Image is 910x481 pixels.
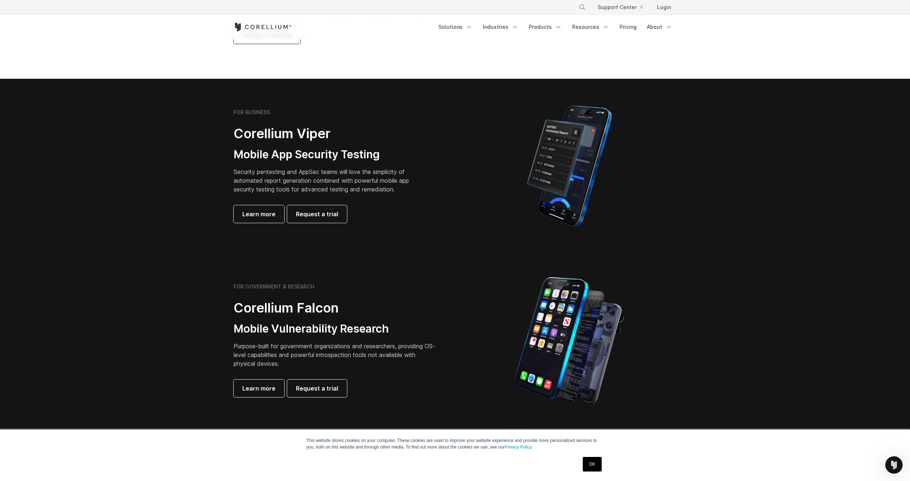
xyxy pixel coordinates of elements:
a: Learn more [234,205,284,223]
a: Products [524,20,566,34]
a: Pricing [615,20,641,34]
p: Purpose-built for government organizations and researchers, providing OS-level capabilities and p... [234,342,438,368]
a: Request a trial [287,205,347,223]
div: Navigation Menu [434,20,677,34]
a: Industries [479,20,523,34]
h6: FOR BUSINESS [234,109,270,116]
a: Request a trial [287,380,347,397]
h2: Corellium Viper [234,125,420,142]
a: About [643,20,677,34]
a: Corellium Home [234,23,292,31]
img: iPhone model separated into the mechanics used to build the physical device. [515,276,624,404]
p: Security pentesting and AppSec teams will love the simplicity of automated report generation comb... [234,167,420,194]
a: Support Center [592,1,648,14]
a: Privacy Policy. [505,445,533,450]
a: Learn more [234,380,284,397]
p: This website stores cookies on your computer. These cookies are used to improve your website expe... [306,437,604,450]
a: OK [583,457,601,472]
iframe: Intercom live chat [885,456,903,474]
a: Resources [568,20,614,34]
span: Request a trial [296,384,338,393]
h3: Mobile Vulnerability Research [234,322,438,336]
span: Learn more [242,210,276,218]
h2: Corellium Falcon [234,300,438,316]
span: Learn more [242,384,276,393]
button: Search [576,1,589,14]
a: Solutions [434,20,477,34]
a: Login [651,1,677,14]
h3: Mobile App Security Testing [234,148,420,162]
span: Request a trial [296,210,338,218]
h6: FOR GOVERNMENT & RESEARCH [234,283,314,290]
img: Corellium MATRIX automated report on iPhone showing app vulnerability test results across securit... [515,102,624,230]
div: Navigation Menu [570,1,677,14]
